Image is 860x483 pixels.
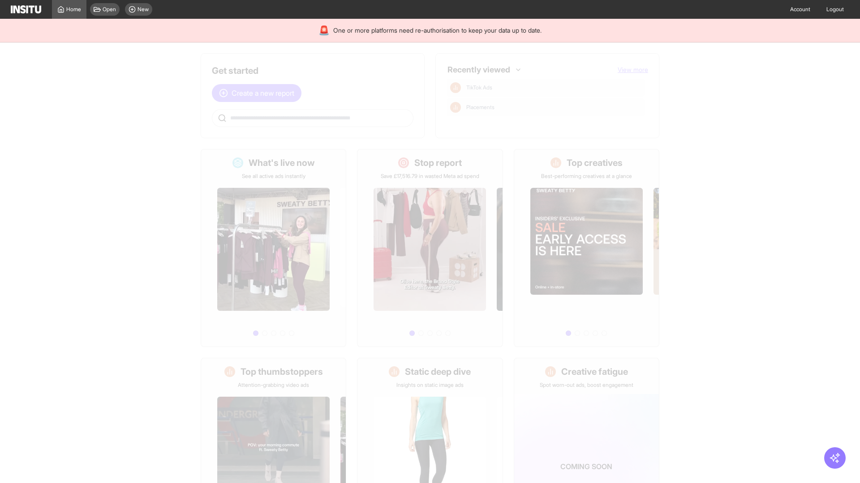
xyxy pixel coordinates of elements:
img: Logo [11,5,41,13]
span: New [138,6,149,13]
span: Home [66,6,81,13]
div: 🚨 [318,24,330,37]
span: Open [103,6,116,13]
span: One or more platforms need re-authorisation to keep your data up to date. [333,26,542,35]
